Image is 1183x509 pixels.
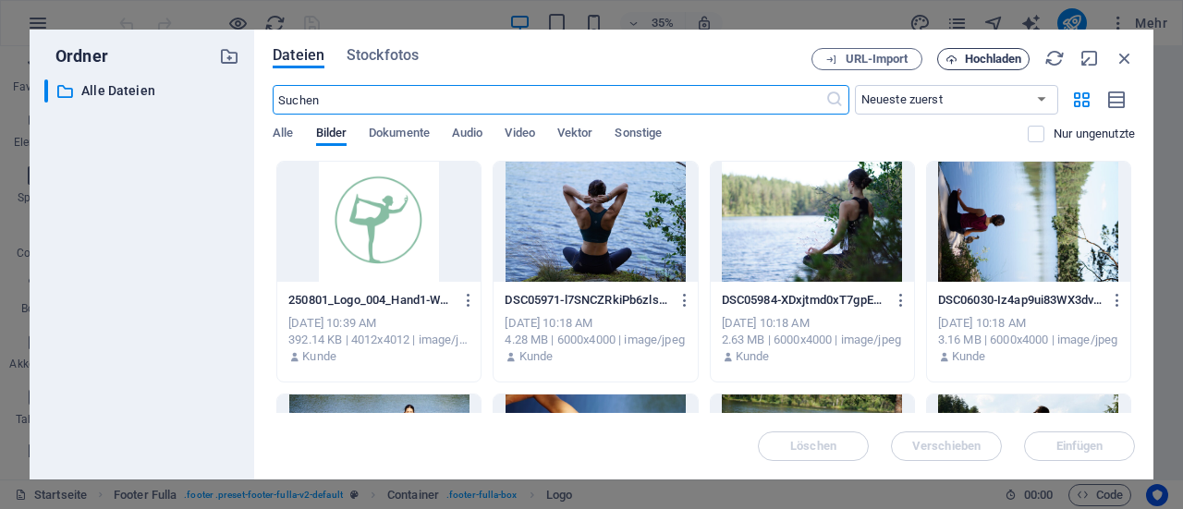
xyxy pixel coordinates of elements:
div: [DATE] 10:18 AM [938,315,1119,332]
div: [DATE] 10:39 AM [288,315,470,332]
div: [DATE] 10:18 AM [505,315,686,332]
i: Neu laden [1044,48,1065,68]
span: Audio [452,122,482,148]
div: 392.14 KB | 4012x4012 | image/jpeg [288,332,470,348]
span: Sonstige [615,122,662,148]
p: DSC05971-l7SNCZRkiPb6zlstFqvAlg.JPG [505,292,669,309]
p: Alle Dateien [81,80,205,102]
p: DSC06030-Iz4ap9ui83WX3dv9rhE1Zw.JPG [938,292,1103,309]
span: Alle [273,122,293,148]
p: Ordner [44,44,108,68]
p: 250801_Logo_004_Hand1-Wdc15FTL0OtONnCOdlxNdw.jpg [288,292,453,309]
p: Kunde [302,348,336,365]
p: Kunde [952,348,986,365]
p: Kunde [519,348,554,365]
div: 2.63 MB | 6000x4000 | image/jpeg [722,332,903,348]
p: DSC05984-XDxjtmd0xT7gpE1397pvnw.JPG [722,292,886,309]
input: Suchen [273,85,824,115]
span: URL-Import [846,54,909,65]
span: Dateien [273,44,324,67]
i: Minimieren [1079,48,1100,68]
i: Schließen [1115,48,1135,68]
span: Bilder [316,122,348,148]
span: Stockfotos [347,44,419,67]
p: Zeigt nur Dateien an, die nicht auf der Website verwendet werden. Dateien, die während dieser Sit... [1054,126,1135,142]
div: 3.16 MB | 6000x4000 | image/jpeg [938,332,1119,348]
button: Hochladen [937,48,1030,70]
span: Vektor [557,122,593,148]
p: Kunde [736,348,770,365]
button: URL-Import [811,48,922,70]
span: Hochladen [965,54,1022,65]
span: Zwischenablage einfügen [132,96,289,122]
span: Video [505,122,534,148]
span: Dokumente [369,122,430,148]
div: 4.28 MB | 6000x4000 | image/jpeg [505,332,686,348]
div: ​ [44,79,48,103]
div: [DATE] 10:18 AM [722,315,903,332]
i: Neuen Ordner erstellen [219,46,239,67]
